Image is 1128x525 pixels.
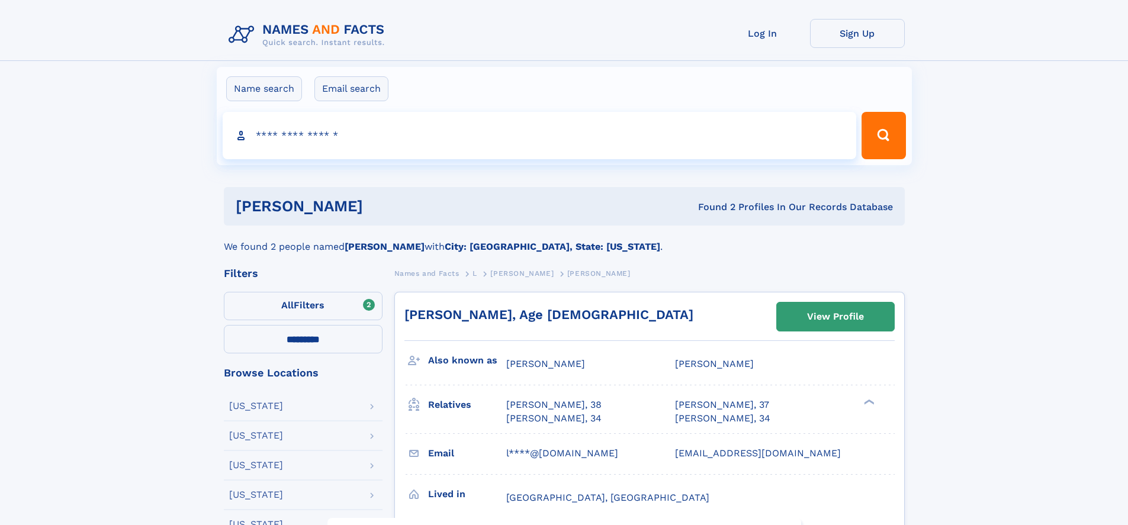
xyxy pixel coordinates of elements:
span: [PERSON_NAME] [675,358,754,369]
b: City: [GEOGRAPHIC_DATA], State: [US_STATE] [445,241,660,252]
a: View Profile [777,302,894,331]
a: [PERSON_NAME] [490,266,554,281]
div: [US_STATE] [229,490,283,500]
div: Filters [224,268,383,279]
a: [PERSON_NAME], 34 [675,412,770,425]
h3: Also known as [428,350,506,371]
div: We found 2 people named with . [224,226,905,254]
div: ❯ [861,398,875,406]
a: [PERSON_NAME], 34 [506,412,602,425]
h1: [PERSON_NAME] [236,199,531,214]
div: View Profile [807,303,864,330]
button: Search Button [862,112,905,159]
h3: Email [428,443,506,463]
label: Name search [226,76,302,101]
span: All [281,299,294,311]
div: [US_STATE] [229,431,283,440]
span: [EMAIL_ADDRESS][DOMAIN_NAME] [675,447,841,459]
span: [PERSON_NAME] [506,358,585,369]
h3: Relatives [428,395,506,415]
a: Sign Up [810,19,905,48]
a: Names and Facts [394,266,459,281]
input: search input [223,112,857,159]
label: Email search [314,76,388,101]
label: Filters [224,292,383,320]
h3: Lived in [428,484,506,504]
div: [US_STATE] [229,460,283,470]
span: L [473,269,477,278]
b: [PERSON_NAME] [345,241,425,252]
span: [PERSON_NAME] [490,269,554,278]
div: Found 2 Profiles In Our Records Database [531,201,893,214]
a: L [473,266,477,281]
a: [PERSON_NAME], Age [DEMOGRAPHIC_DATA] [404,307,693,322]
a: [PERSON_NAME], 38 [506,398,602,411]
img: Logo Names and Facts [224,19,394,51]
span: [GEOGRAPHIC_DATA], [GEOGRAPHIC_DATA] [506,492,709,503]
span: [PERSON_NAME] [567,269,631,278]
a: [PERSON_NAME], 37 [675,398,769,411]
div: Browse Locations [224,368,383,378]
div: [US_STATE] [229,401,283,411]
a: Log In [715,19,810,48]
